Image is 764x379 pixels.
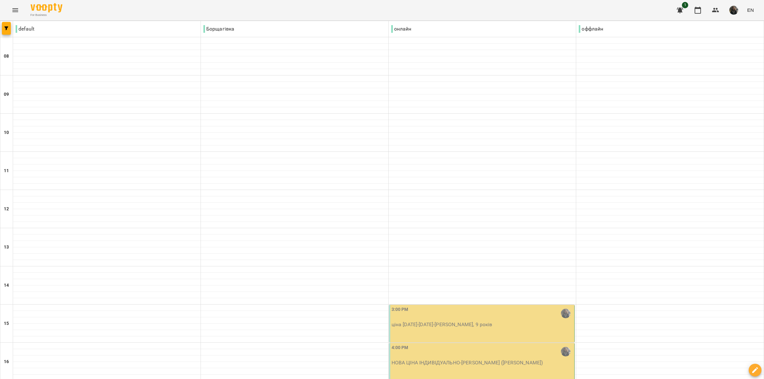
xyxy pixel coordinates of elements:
[203,25,235,33] p: Борщагівка
[31,3,62,12] img: Voopty Logo
[4,282,9,289] h6: 14
[4,167,9,174] h6: 11
[4,358,9,365] h6: 16
[4,206,9,213] h6: 12
[579,25,603,33] p: оффлайн
[16,25,34,33] p: default
[4,129,9,136] h6: 10
[392,344,408,351] label: 4:00 PM
[391,25,412,33] p: онлайн
[392,321,573,328] p: ціна [DATE]-[DATE] - [PERSON_NAME], 9 років
[682,2,688,8] span: 1
[31,13,62,17] span: For Business
[4,53,9,60] h6: 08
[4,320,9,327] h6: 15
[392,359,573,367] p: НОВА ЦІНА ІНДИВІДУАЛЬНО - ⁨[PERSON_NAME] (⁨[PERSON_NAME]⁩)
[4,244,9,251] h6: 13
[561,347,570,356] img: Щербаков Максим
[392,306,408,313] label: 3:00 PM
[8,3,23,18] button: Menu
[561,309,570,318] img: Щербаков Максим
[745,4,756,16] button: EN
[4,91,9,98] h6: 09
[747,7,754,13] span: EN
[729,6,738,15] img: 33f9a82ed513007d0552af73e02aac8a.jpg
